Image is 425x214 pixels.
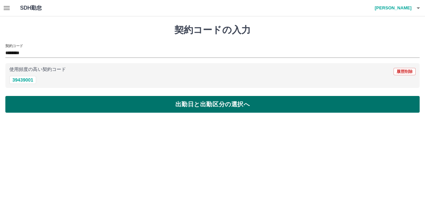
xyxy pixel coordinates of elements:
button: 出勤日と出勤区分の選択へ [5,96,420,113]
p: 使用頻度の高い契約コード [9,67,66,72]
h1: 契約コードの入力 [5,24,420,36]
button: 39439001 [9,76,36,84]
h2: 契約コード [5,43,23,48]
button: 履歴削除 [394,68,416,75]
